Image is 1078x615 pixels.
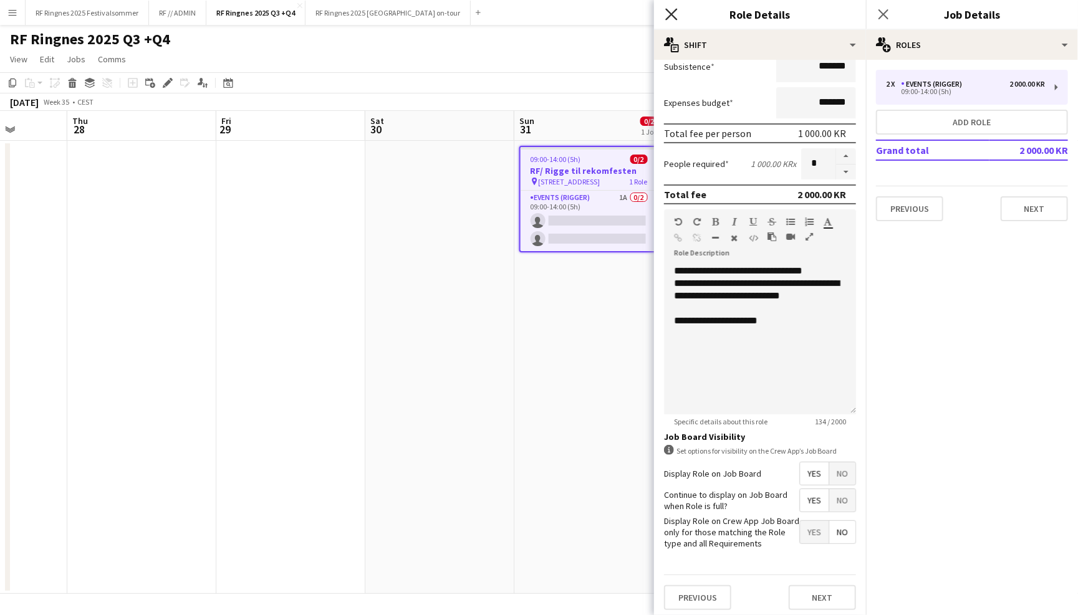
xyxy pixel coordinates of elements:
[539,177,600,186] span: [STREET_ADDRESS]
[829,489,855,512] span: No
[221,115,231,126] span: Fri
[768,217,776,227] button: Strikethrough
[640,117,658,126] span: 0/2
[786,217,795,227] button: Unordered List
[749,217,758,227] button: Underline
[62,51,90,67] a: Jobs
[866,6,1078,22] h3: Job Details
[749,233,758,243] button: HTML Code
[664,468,761,479] label: Display Role on Job Board
[751,158,796,169] div: 1 000.00 KR x
[886,88,1045,95] div: 09:00-14:00 (5h)
[517,122,534,136] span: 31
[306,1,471,25] button: RF Ringnes 2025 [GEOGRAPHIC_DATA] on-tour
[730,217,739,227] button: Italic
[711,233,720,243] button: Horizontal Line
[876,140,989,160] td: Grand total
[35,51,59,67] a: Edit
[10,54,27,65] span: View
[664,61,715,72] label: Subsistence
[368,122,384,136] span: 30
[989,140,1068,160] td: 2 000.00 KR
[654,6,866,22] h3: Role Details
[876,196,943,221] button: Previous
[805,232,814,242] button: Fullscreen
[664,515,799,550] label: Display Role on Crew App Job Board only for those matching the Role type and all Requirements
[836,148,856,164] button: Increase
[630,155,648,164] span: 0/2
[664,127,751,140] div: Total fee per person
[149,1,206,25] button: RF // ADMIN
[1009,80,1045,88] div: 2 000.00 KR
[674,217,683,227] button: Undo
[77,97,94,107] div: CEST
[370,115,384,126] span: Sat
[664,97,733,108] label: Expenses budget
[664,445,856,457] div: Set options for visibility on the Crew App’s Job Board
[521,165,658,176] h3: RF/ Rigge til rekomfesten
[805,417,856,426] span: 134 / 2000
[5,51,32,67] a: View
[664,188,706,201] div: Total fee
[531,155,581,164] span: 09:00-14:00 (5h)
[836,164,856,180] button: Decrease
[730,233,739,243] button: Clear Formatting
[70,122,88,136] span: 28
[876,110,1068,135] button: Add role
[786,232,795,242] button: Insert video
[1001,196,1068,221] button: Next
[72,115,88,126] span: Thu
[866,30,1078,60] div: Roles
[829,521,855,543] span: No
[824,217,832,227] button: Text Color
[800,489,829,512] span: Yes
[630,177,648,186] span: 1 Role
[521,191,658,251] app-card-role: Events (Rigger)1A0/209:00-14:00 (5h)
[641,127,657,136] div: 1 Job
[664,585,731,610] button: Previous
[768,232,776,242] button: Paste as plain text
[886,80,901,88] div: 2 x
[664,158,729,169] label: People required
[805,217,814,227] button: Ordered List
[789,585,856,610] button: Next
[800,521,829,543] span: Yes
[67,54,85,65] span: Jobs
[664,417,777,426] span: Specific details about this role
[798,127,846,140] div: 1 000.00 KR
[219,122,231,136] span: 29
[206,1,306,25] button: RF Ringnes 2025 Q3 +Q4
[10,30,170,49] h1: RF Ringnes 2025 Q3 +Q4
[901,80,967,88] div: Events (Rigger)
[519,146,659,252] app-job-card: 09:00-14:00 (5h)0/2RF/ Rigge til rekomfesten [STREET_ADDRESS]1 RoleEvents (Rigger)1A0/209:00-14:0...
[98,54,126,65] span: Comms
[26,1,149,25] button: RF Ringnes 2025 Festivalsommer
[800,462,829,485] span: Yes
[40,54,54,65] span: Edit
[711,217,720,227] button: Bold
[797,188,846,201] div: 2 000.00 KR
[829,462,855,485] span: No
[693,217,701,227] button: Redo
[664,431,856,442] h3: Job Board Visibility
[41,97,72,107] span: Week 35
[664,489,799,512] label: Continue to display on Job Board when Role is full?
[654,30,866,60] div: Shift
[519,115,534,126] span: Sun
[10,96,39,108] div: [DATE]
[93,51,131,67] a: Comms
